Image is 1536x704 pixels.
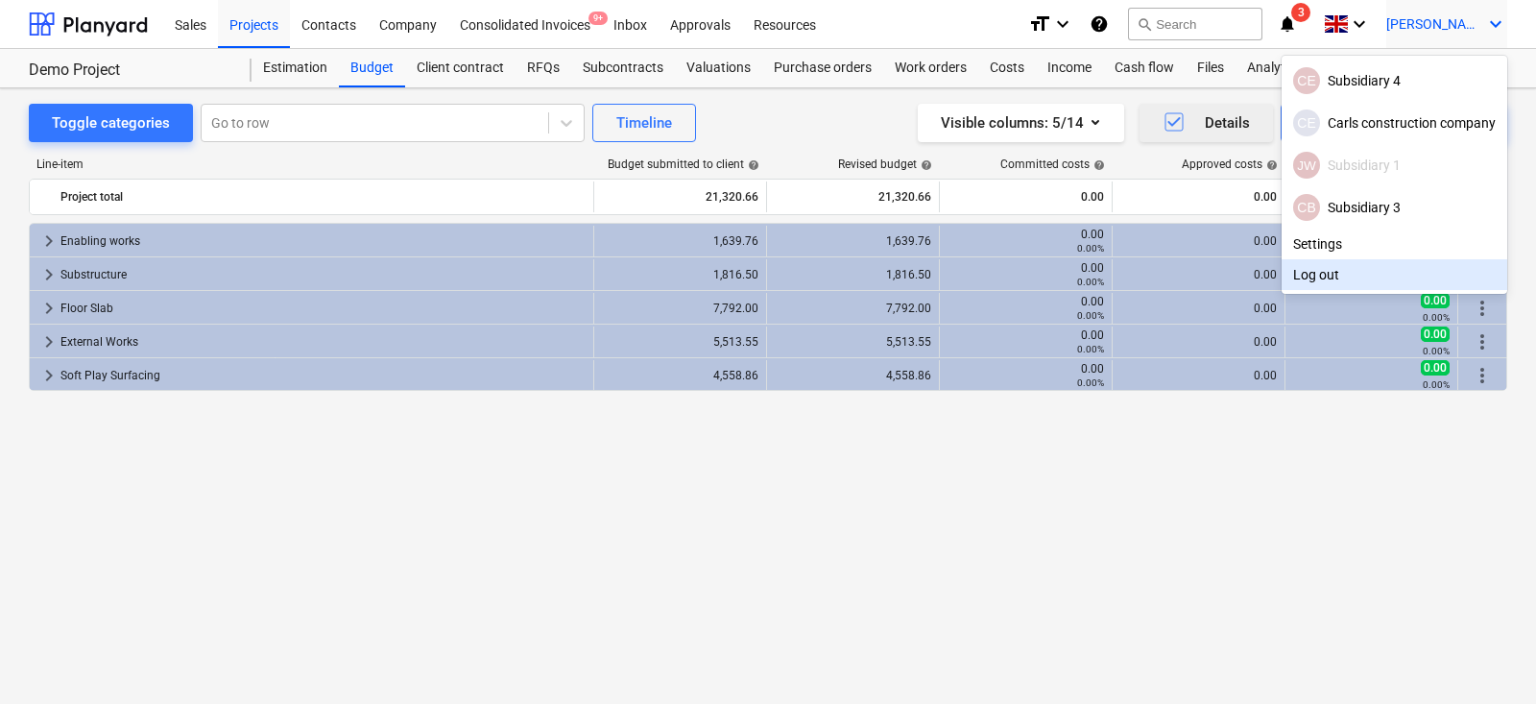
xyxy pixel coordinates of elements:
div: Carl Edlund [1293,67,1320,94]
span: CE [1297,115,1315,131]
iframe: Chat Widget [1440,612,1536,704]
div: Subsidiary 4 [1293,67,1496,94]
div: Subsidiary 1 [1293,152,1496,179]
span: CE [1297,73,1315,88]
div: Carls construction company [1293,109,1496,136]
div: Charlie Brand [1293,194,1320,221]
span: JW [1297,158,1316,173]
div: Settings [1282,229,1507,259]
div: Carl Edlund [1293,109,1320,136]
div: Log out [1282,259,1507,290]
div: Subsidiary 3 [1293,194,1496,221]
div: Johnny Walker [1293,152,1320,179]
span: CB [1297,200,1315,215]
